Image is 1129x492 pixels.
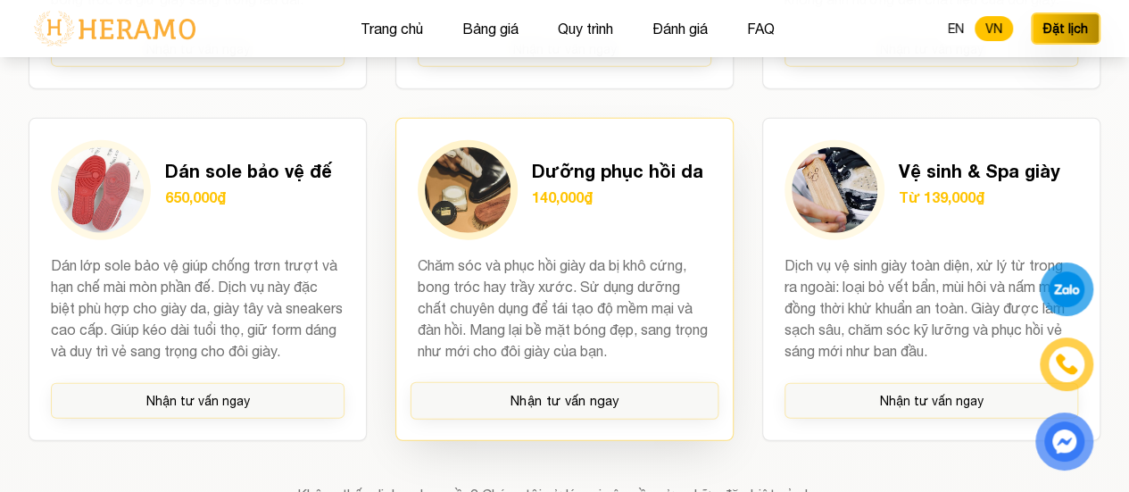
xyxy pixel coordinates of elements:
[457,17,524,40] button: Bảng giá
[784,254,1078,362] p: Dịch vụ vệ sinh giày toàn diện, xử lý từ trong ra ngoài: loại bỏ vết bẩn, mùi hôi và nấm mốc, đồn...
[58,147,144,233] img: Dán sole bảo vệ đế
[532,187,703,208] p: 140,000₫
[899,187,1060,208] p: Từ 139,000₫
[418,254,711,362] p: Chăm sóc và phục hồi giày da bị khô cứng, bong tróc hay trầy xước. Sử dụng dưỡng chất chuyên dụng...
[647,17,713,40] button: Đánh giá
[532,158,703,183] h3: Dưỡng phục hồi da
[51,254,345,362] p: Dán lớp sole bảo vệ giúp chống trơn trượt và hạn chế mài mòn phần đế. Dịch vụ này đặc biệt phù hợ...
[937,16,975,41] button: EN
[51,383,345,419] button: Nhận tư vấn ngay
[899,158,1060,183] h3: Vệ sinh & Spa giày
[425,147,511,233] img: Dưỡng phục hồi da
[784,383,1078,419] button: Nhận tư vấn ngay
[1031,13,1100,45] button: Đặt lịch
[29,10,201,47] img: logo-with-text.png
[355,17,428,40] button: Trang chủ
[792,147,877,233] img: Vệ sinh & Spa giày
[165,158,332,183] h3: Dán sole bảo vệ đế
[975,16,1013,41] button: VN
[1042,340,1091,388] a: phone-icon
[411,382,718,420] button: Nhận tư vấn ngay
[552,17,618,40] button: Quy trình
[1057,354,1076,374] img: phone-icon
[165,187,332,208] p: 650,000₫
[742,17,780,40] button: FAQ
